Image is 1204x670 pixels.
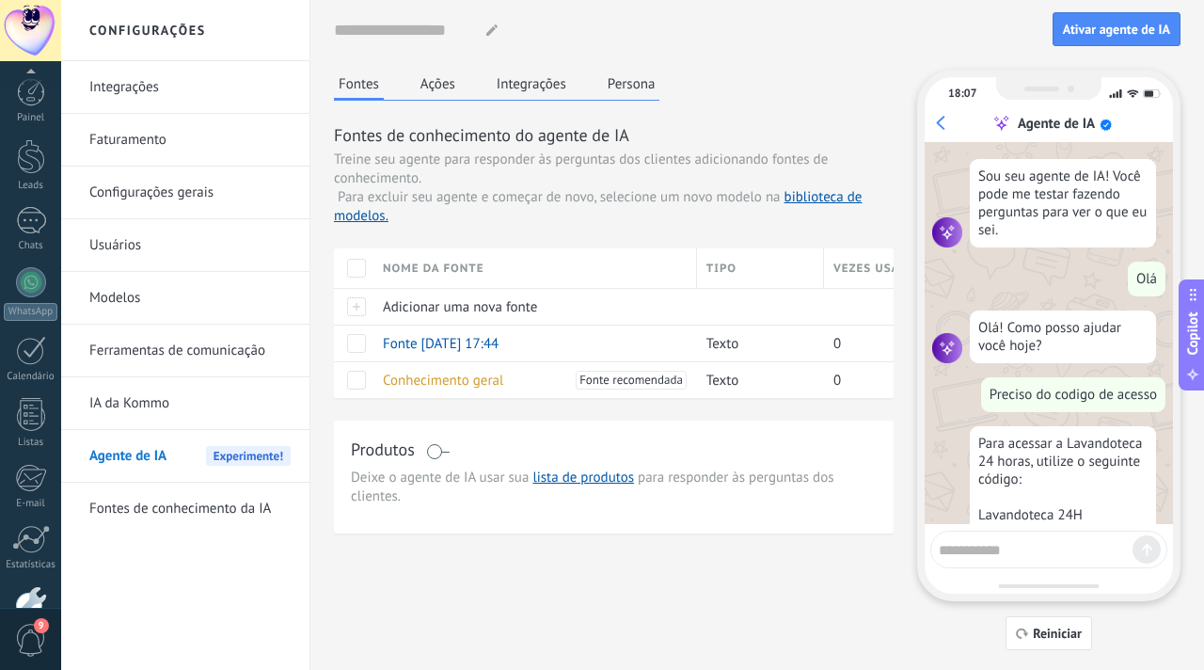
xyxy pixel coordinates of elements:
button: Integrações [492,70,571,98]
span: Adicionar uma nova fonte [383,298,537,316]
li: Integrações [61,61,309,114]
a: Fontes de conhecimento da IA [89,483,291,535]
div: Agente de IA [1018,115,1095,133]
span: Experimente! [206,446,291,466]
a: Integrações [89,61,291,114]
a: Agente de IAExperimente! [89,430,291,483]
div: Estatísticas [4,559,58,571]
img: agent icon [932,333,962,363]
div: Nome da fonte [373,248,696,288]
div: Sou seu agente de IA! Você pode me testar fazendo perguntas para ver o que eu sei. [970,159,1156,247]
a: Ferramentas de comunicação [89,325,291,377]
span: Texto [706,372,738,390]
span: Texto [706,335,738,353]
a: Modelos [89,272,291,325]
button: Persona [603,70,660,98]
div: Leads [4,180,58,192]
li: Usuários [61,219,309,272]
span: Deixe o agente de IA usar sua para responder às perguntas dos clientes. [351,469,877,506]
span: Reiniciar [1033,627,1082,640]
div: E-mail [4,498,58,510]
li: Agente de IA [61,430,309,483]
span: Fonte recomendada [579,371,683,390]
div: Texto [697,362,815,398]
span: 0 [833,372,841,390]
button: Fontes [334,70,384,101]
li: Fontes de conhecimento da IA [61,483,309,534]
div: Tipo [697,248,823,288]
div: 0 [824,362,937,398]
a: Configurações gerais [89,167,291,219]
a: biblioteca de modelos. [334,188,862,225]
div: Chats [4,240,58,252]
span: Agente de IA [89,430,166,483]
span: Treine seu agente para responder às perguntas dos clientes adicionando fontes de conhecimento. [334,151,894,188]
button: Ações [416,70,460,98]
div: Listas [4,437,58,449]
span: 0 [833,335,841,353]
div: Olá! Como posso ajudar você hoje? [970,311,1156,363]
span: Fonte [DATE] 17:44 [383,335,499,353]
div: Painel [4,112,58,124]
span: Conhecimento geral [383,372,503,390]
span: 9 [34,618,49,633]
h3: Produtos [351,438,415,461]
a: lista de produtos [532,469,634,487]
li: Faturamento [61,114,309,167]
li: Configurações gerais [61,167,309,219]
div: Conhecimento geral [373,362,688,398]
li: IA da Kommo [61,377,309,430]
div: WhatsApp [4,303,57,321]
a: IA da Kommo [89,377,291,430]
div: 18:07 [948,87,976,101]
div: Vezes usado [824,248,951,288]
img: agent icon [932,217,962,247]
button: Reiniciar [1006,616,1092,650]
li: Modelos [61,272,309,325]
div: Texto [697,326,815,361]
li: Ferramentas de comunicação [61,325,309,377]
div: 0 [824,326,937,361]
button: Ativar agente de IA [1053,12,1180,46]
div: Fonte 11/10/2025 17:44 [373,326,688,361]
a: Usuários [89,219,291,272]
div: Calendário [4,371,58,383]
span: Copilot [1183,312,1202,356]
a: Faturamento [89,114,291,167]
div: Olá [1128,262,1165,296]
div: Preciso do codigo de acesso [981,377,1165,412]
span: Para excluir seu agente e começar de novo, selecione um novo modelo na [334,188,862,225]
span: Ativar agente de IA [1063,23,1170,36]
h3: Fontes de conhecimento do agente de IA [334,123,894,147]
